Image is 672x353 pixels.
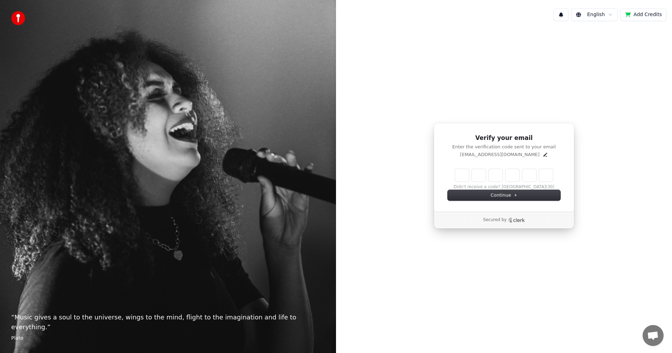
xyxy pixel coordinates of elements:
img: youka [11,11,25,25]
button: Continue [448,190,560,200]
p: Secured by [483,217,506,223]
input: Enter verification code [455,169,553,182]
a: Clerk logo [508,218,525,223]
span: Continue [491,192,517,198]
footer: Plato [11,335,325,342]
p: [EMAIL_ADDRESS][DOMAIN_NAME] [460,151,539,158]
h1: Verify your email [448,134,560,142]
p: Enter the verification code sent to your email [448,144,560,150]
button: Add Credits [621,8,666,21]
div: Відкритий чат [643,325,664,346]
p: “ Music gives a soul to the universe, wings to the mind, flight to the imagination and life to ev... [11,312,325,332]
button: Edit [542,152,548,157]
